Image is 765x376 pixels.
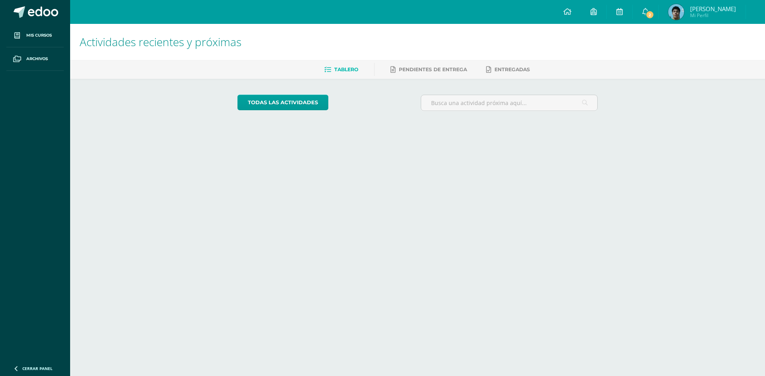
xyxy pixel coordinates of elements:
input: Busca una actividad próxima aquí... [421,95,598,111]
a: Tablero [324,63,358,76]
span: Tablero [334,66,358,72]
span: Entregadas [494,66,530,72]
span: Mi Perfil [690,12,736,19]
span: Cerrar panel [22,366,53,371]
a: Archivos [6,47,64,71]
span: 2 [645,10,654,19]
span: Actividades recientes y próximas [80,34,241,49]
a: todas las Actividades [237,95,328,110]
img: ea0febeb32e4474bd59c3084081137e4.png [668,4,684,20]
a: Mis cursos [6,24,64,47]
span: Pendientes de entrega [399,66,467,72]
span: Archivos [26,56,48,62]
span: [PERSON_NAME] [690,5,736,13]
a: Entregadas [486,63,530,76]
span: Mis cursos [26,32,52,39]
a: Pendientes de entrega [390,63,467,76]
